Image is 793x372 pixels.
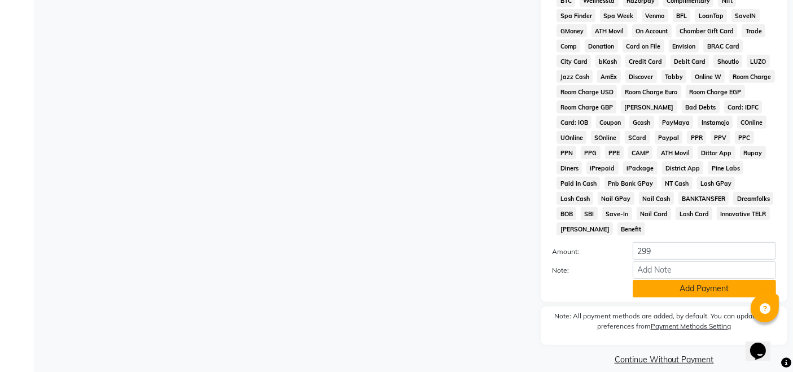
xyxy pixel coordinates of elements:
[623,161,658,174] span: iPackage
[633,242,776,260] input: Amount
[557,55,591,68] span: City Card
[698,116,733,129] span: Instamojo
[695,9,727,22] span: LoanTap
[557,177,600,190] span: Paid in Cash
[686,85,745,98] span: Room Charge EGP
[651,321,731,331] label: Payment Methods Setting
[682,100,720,113] span: Bad Debts
[557,85,617,98] span: Room Charge USD
[731,9,760,22] span: SaveIN
[543,354,785,366] a: Continue Without Payment
[557,207,576,220] span: BOB
[639,192,674,205] span: Nail Cash
[557,192,593,205] span: Lash Cash
[544,247,624,257] label: Amount:
[724,100,763,113] span: Card: IDFC
[676,207,712,220] span: Lash Card
[557,100,616,113] span: Room Charge GBP
[621,85,681,98] span: Room Charge Euro
[623,40,664,52] span: Card on File
[581,146,601,159] span: PPG
[691,70,725,83] span: Online W
[591,131,620,144] span: SOnline
[625,55,666,68] span: Credit Card
[602,207,632,220] span: Save-In
[605,146,624,159] span: PPE
[632,24,672,37] span: On Account
[671,55,709,68] span: Debit Card
[544,265,624,275] label: Note:
[733,192,773,205] span: Dreamfolks
[659,116,694,129] span: PayMaya
[642,9,668,22] span: Venmo
[657,146,693,159] span: ATH Movil
[703,40,743,52] span: BRAC Card
[637,207,672,220] span: Nail Card
[747,55,770,68] span: LUZO
[711,131,730,144] span: PPV
[552,311,776,336] label: Note: All payment methods are added, by default. You can update your preferences from
[617,222,645,235] span: Benefit
[746,327,782,361] iframe: chat widget
[697,177,735,190] span: Lash GPay
[662,161,704,174] span: District App
[600,9,637,22] span: Spa Week
[621,100,677,113] span: [PERSON_NAME]
[598,192,634,205] span: Nail GPay
[595,55,621,68] span: bKash
[698,146,735,159] span: Dittor App
[737,116,766,129] span: COnline
[633,280,776,297] button: Add Payment
[669,40,699,52] span: Envision
[655,131,683,144] span: Paypal
[596,116,625,129] span: Coupon
[597,70,621,83] span: AmEx
[557,222,613,235] span: [PERSON_NAME]
[557,131,586,144] span: UOnline
[592,24,628,37] span: ATH Movil
[586,161,619,174] span: iPrepaid
[557,9,595,22] span: Spa Finder
[557,40,580,52] span: Comp
[740,146,766,159] span: Rupay
[633,261,776,279] input: Add Note
[557,161,582,174] span: Diners
[557,24,587,37] span: GMoney
[673,9,691,22] span: BFL
[661,177,693,190] span: NT Cash
[742,24,765,37] span: Trade
[585,40,618,52] span: Donation
[676,24,738,37] span: Chamber Gift Card
[557,70,593,83] span: Jazz Cash
[735,131,754,144] span: PPC
[625,70,657,83] span: Discover
[661,70,687,83] span: Tabby
[713,55,742,68] span: Shoutlo
[581,207,598,220] span: SBI
[717,207,770,220] span: Innovative TELR
[678,192,729,205] span: BANKTANSFER
[687,131,706,144] span: PPR
[708,161,743,174] span: Pine Labs
[629,116,654,129] span: Gcash
[628,146,653,159] span: CAMP
[729,70,775,83] span: Room Charge
[557,146,576,159] span: PPN
[557,116,592,129] span: Card: IOB
[625,131,650,144] span: SCard
[604,177,657,190] span: Pnb Bank GPay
